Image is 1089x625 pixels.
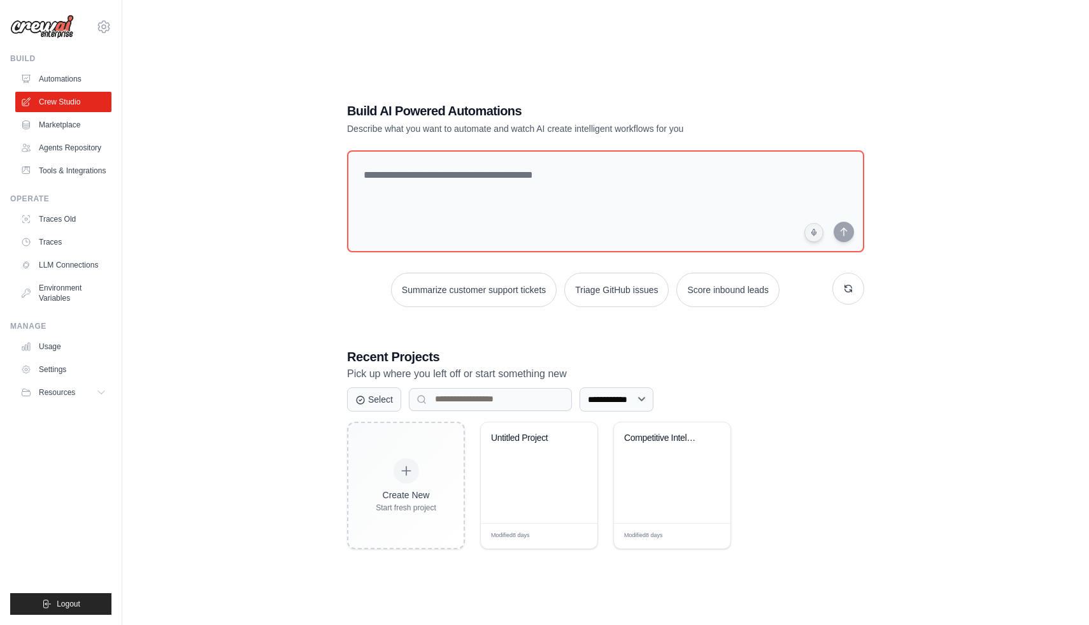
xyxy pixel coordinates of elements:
button: Summarize customer support tickets [391,273,557,307]
button: Triage GitHub issues [564,273,669,307]
img: Logo [10,15,74,39]
p: Describe what you want to automate and watch AI create intelligent workflows for you [347,122,775,135]
a: LLM Connections [15,255,111,275]
button: Score inbound leads [676,273,779,307]
a: Agents Repository [15,138,111,158]
a: Tools & Integrations [15,161,111,181]
span: Modified 8 days [491,531,530,540]
a: Traces Old [15,209,111,229]
div: Create New [376,489,436,501]
span: Edit [567,531,578,541]
button: Get new suggestions [832,273,864,305]
button: Select [347,387,401,412]
span: Edit [701,531,711,541]
button: Resources [15,382,111,403]
a: Marketplace [15,115,111,135]
div: Operate [10,194,111,204]
div: Untitled Project [491,433,568,444]
span: Resources [39,387,75,398]
h1: Build AI Powered Automations [347,102,775,120]
div: Start fresh project [376,503,436,513]
span: Logout [57,599,80,609]
div: Build [10,54,111,64]
a: Usage [15,336,111,357]
button: Logout [10,593,111,615]
div: Competitive Intelligence & Market Analysis System [624,433,701,444]
a: Traces [15,232,111,252]
h3: Recent Projects [347,348,864,366]
span: Modified 8 days [624,531,663,540]
a: Automations [15,69,111,89]
button: Click to speak your automation idea [804,223,823,242]
a: Environment Variables [15,278,111,308]
a: Crew Studio [15,92,111,112]
a: Settings [15,359,111,380]
p: Pick up where you left off or start something new [347,366,864,382]
div: Manage [10,321,111,331]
